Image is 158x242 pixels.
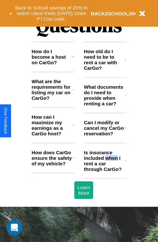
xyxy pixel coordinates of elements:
[7,220,22,235] iframe: Intercom live chat
[32,49,72,65] h3: How do I become a host on CarGo?
[74,181,93,199] button: Learn More
[84,49,125,71] h3: How old do I need to be to rent a car with CarGo?
[84,84,125,106] h3: What documents do I need to provide when renting a car?
[32,150,72,166] h3: How does CarGo ensure the safety of my vehicle?
[32,79,72,101] h3: What are the requirements for listing my car on CarGo?
[3,108,8,134] div: Give Feedback
[32,114,72,136] h3: How can I maximize my earnings as a CarGo host?
[84,120,124,136] h3: Can I modify or cancel my CarGo reservation?
[12,3,91,23] button: Back to School savings of 20% in select cities! Ends [DATE] 10am PT.Use code:
[91,11,134,16] b: BACK2SCHOOL20
[84,150,125,172] h3: Is insurance included when I rent a car through CarGo?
